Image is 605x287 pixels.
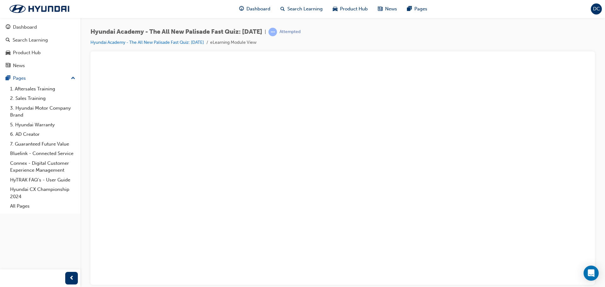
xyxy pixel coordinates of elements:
button: DC [591,3,602,14]
a: All Pages [8,201,78,211]
span: Hyundai Academy - The All New Palisade Fast Quiz: [DATE] [90,28,262,36]
a: 2. Sales Training [8,94,78,103]
span: prev-icon [69,274,74,282]
a: News [3,60,78,72]
span: car-icon [6,50,10,56]
a: pages-iconPages [402,3,432,15]
span: News [385,5,397,13]
a: 1. Aftersales Training [8,84,78,94]
span: Search Learning [287,5,323,13]
li: eLearning Module View [210,39,256,46]
span: search-icon [6,37,10,43]
a: 3. Hyundai Motor Company Brand [8,103,78,120]
span: pages-icon [6,76,10,81]
a: car-iconProduct Hub [328,3,373,15]
span: up-icon [71,74,75,83]
button: DashboardSearch LearningProduct HubNews [3,20,78,72]
span: car-icon [333,5,337,13]
a: search-iconSearch Learning [275,3,328,15]
div: News [13,62,25,69]
div: Search Learning [13,37,48,44]
a: guage-iconDashboard [234,3,275,15]
a: Hyundai CX Championship 2024 [8,185,78,201]
span: search-icon [280,5,285,13]
a: Product Hub [3,47,78,59]
span: Dashboard [246,5,270,13]
span: news-icon [378,5,383,13]
button: Pages [3,72,78,84]
span: learningRecordVerb_ATTEMPT-icon [268,28,277,36]
span: Product Hub [340,5,368,13]
a: 7. Guaranteed Future Value [8,139,78,149]
a: HyTRAK FAQ's - User Guide [8,175,78,185]
a: news-iconNews [373,3,402,15]
span: news-icon [6,63,10,69]
div: Attempted [279,29,301,35]
a: 6. AD Creator [8,129,78,139]
a: Dashboard [3,21,78,33]
a: Hyundai Academy - The All New Palisade Fast Quiz: [DATE] [90,40,204,45]
span: | [265,28,266,36]
a: Search Learning [3,34,78,46]
span: guage-icon [239,5,244,13]
a: 5. Hyundai Warranty [8,120,78,130]
span: Pages [414,5,427,13]
span: DC [593,5,600,13]
div: Pages [13,75,26,82]
img: Trak [3,2,76,15]
span: guage-icon [6,25,10,30]
div: Open Intercom Messenger [584,266,599,281]
div: Product Hub [13,49,41,56]
div: Dashboard [13,24,37,31]
a: Bluelink - Connected Service [8,149,78,158]
a: Connex - Digital Customer Experience Management [8,158,78,175]
span: pages-icon [407,5,412,13]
